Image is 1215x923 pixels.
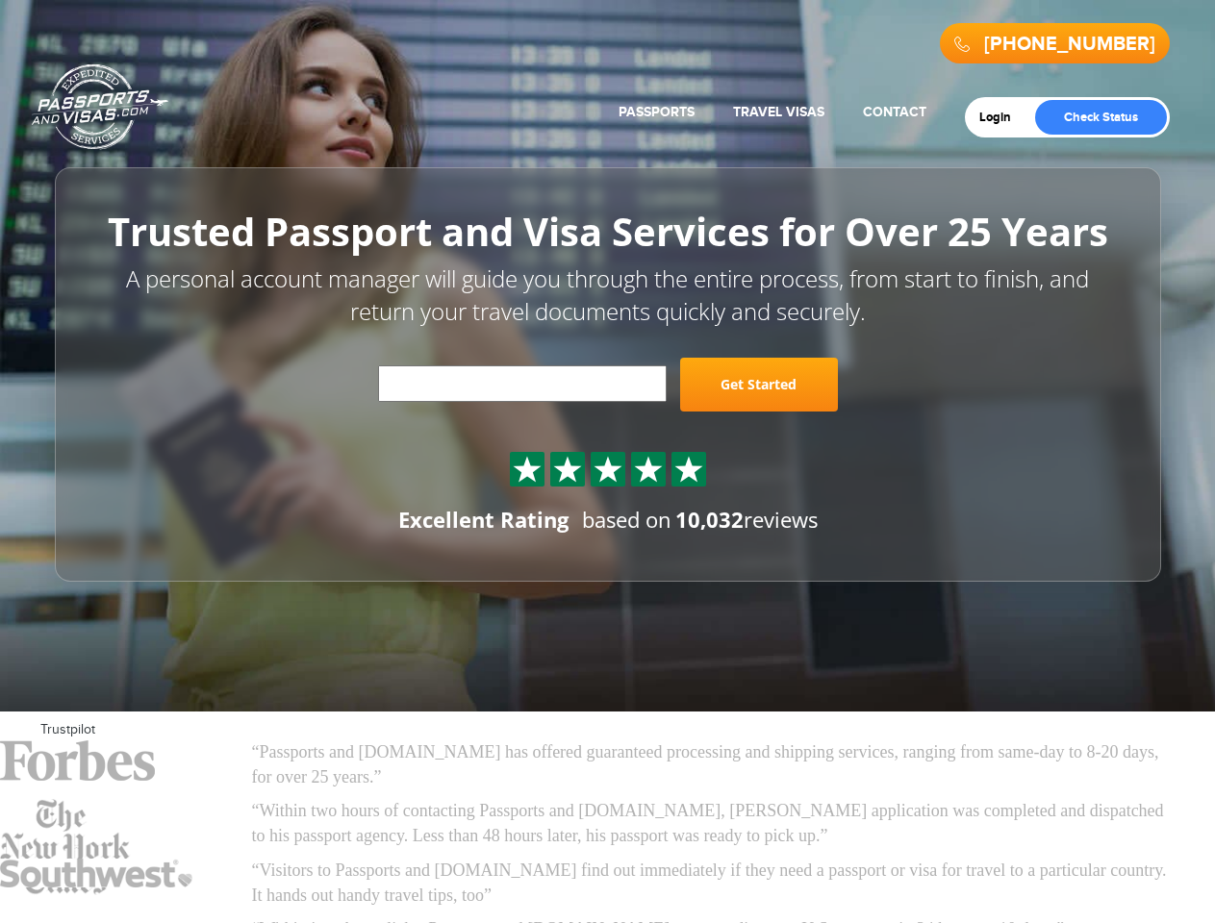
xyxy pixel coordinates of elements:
a: Login [979,110,1025,125]
a: Passports [619,104,695,120]
img: Sprite St [634,455,663,484]
img: Sprite St [594,455,622,484]
span: based on [582,505,671,534]
p: A personal account manager will guide you through the entire process, from start to finish, and r... [98,262,1118,329]
strong: 10,032 [675,505,744,534]
p: “Within two hours of contacting Passports and [DOMAIN_NAME], [PERSON_NAME] application was comple... [252,799,1176,848]
a: Contact [863,104,926,120]
a: Check Status [1035,100,1167,135]
a: Trustpilot [40,722,95,737]
a: [PHONE_NUMBER] [984,33,1155,56]
p: “Passports and [DOMAIN_NAME] has offered guaranteed processing and shipping services, ranging fro... [252,740,1176,789]
p: “Visitors to Passports and [DOMAIN_NAME] find out immediately if they need a passport or visa for... [252,859,1176,908]
img: Sprite St [674,455,703,484]
a: Travel Visas [733,104,824,120]
h1: Trusted Passport and Visa Services for Over 25 Years [98,211,1118,253]
img: Sprite St [553,455,582,484]
img: Sprite St [513,455,542,484]
span: reviews [675,505,818,534]
a: Passports & [DOMAIN_NAME] [32,63,168,150]
div: Excellent Rating [398,505,569,535]
a: Get Started [680,358,838,412]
